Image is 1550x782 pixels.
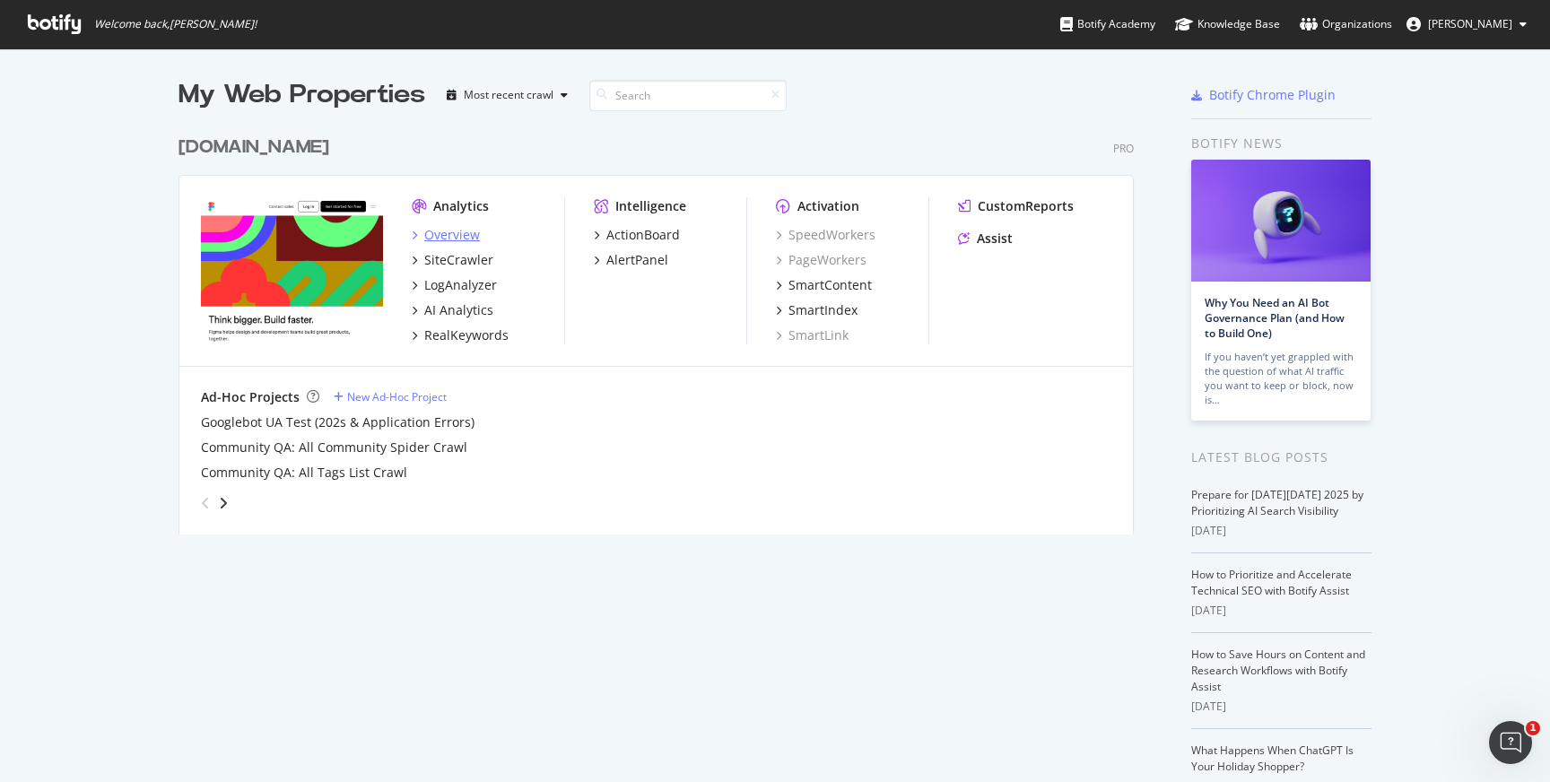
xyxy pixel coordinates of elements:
div: Knowledge Base [1175,15,1280,33]
div: ActionBoard [606,226,680,244]
div: If you haven’t yet grappled with the question of what AI traffic you want to keep or block, now is… [1205,350,1357,407]
a: SmartLink [776,326,849,344]
a: Assist [958,230,1013,248]
iframe: Intercom live chat [1489,721,1532,764]
div: LogAnalyzer [424,276,497,294]
div: My Web Properties [179,77,425,113]
a: PageWorkers [776,251,866,269]
div: Organizations [1300,15,1392,33]
a: Overview [412,226,480,244]
div: angle-right [217,494,230,512]
a: SiteCrawler [412,251,493,269]
div: Overview [424,226,480,244]
button: [PERSON_NAME] [1392,10,1541,39]
div: AlertPanel [606,251,668,269]
div: CustomReports [978,197,1074,215]
a: Botify Chrome Plugin [1191,86,1336,104]
span: Konrad Burchardt [1428,16,1512,31]
a: New Ad-Hoc Project [334,389,447,404]
div: Botify Chrome Plugin [1209,86,1336,104]
a: CustomReports [958,197,1074,215]
a: What Happens When ChatGPT Is Your Holiday Shopper? [1191,743,1354,774]
a: Community QA: All Community Spider Crawl [201,439,467,456]
div: Assist [977,230,1013,248]
div: Analytics [433,197,489,215]
div: Activation [797,197,859,215]
div: Ad-Hoc Projects [201,388,300,406]
div: Pro [1113,141,1134,156]
a: SmartIndex [776,301,858,319]
button: Most recent crawl [440,81,575,109]
div: Intelligence [615,197,686,215]
a: RealKeywords [412,326,509,344]
span: Welcome back, [PERSON_NAME] ! [94,17,257,31]
a: AlertPanel [594,251,668,269]
div: angle-left [194,489,217,517]
a: [DOMAIN_NAME] [179,135,336,161]
img: figma.com [201,197,383,343]
div: grid [179,113,1148,534]
div: [DATE] [1191,603,1371,619]
a: How to Prioritize and Accelerate Technical SEO with Botify Assist [1191,567,1352,598]
a: SmartContent [776,276,872,294]
a: Community QA: All Tags List Crawl [201,464,407,482]
div: RealKeywords [424,326,509,344]
div: [DATE] [1191,699,1371,715]
a: SpeedWorkers [776,226,875,244]
div: Latest Blog Posts [1191,447,1371,467]
a: How to Save Hours on Content and Research Workflows with Botify Assist [1191,647,1365,694]
div: Botify Academy [1060,15,1155,33]
a: LogAnalyzer [412,276,497,294]
a: Why You Need an AI Bot Governance Plan (and How to Build One) [1205,295,1345,341]
input: Search [589,80,787,111]
div: New Ad-Hoc Project [347,389,447,404]
div: AI Analytics [424,301,493,319]
div: SmartContent [788,276,872,294]
div: Botify news [1191,134,1371,153]
img: Why You Need an AI Bot Governance Plan (and How to Build One) [1191,160,1371,282]
div: [DATE] [1191,523,1371,539]
a: Prepare for [DATE][DATE] 2025 by Prioritizing AI Search Visibility [1191,487,1363,518]
div: [DOMAIN_NAME] [179,135,329,161]
a: ActionBoard [594,226,680,244]
div: SmartIndex [788,301,858,319]
div: Most recent crawl [464,90,553,100]
a: Googlebot UA Test (202s & Application Errors) [201,413,475,431]
a: AI Analytics [412,301,493,319]
span: 1 [1526,721,1540,735]
div: SiteCrawler [424,251,493,269]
